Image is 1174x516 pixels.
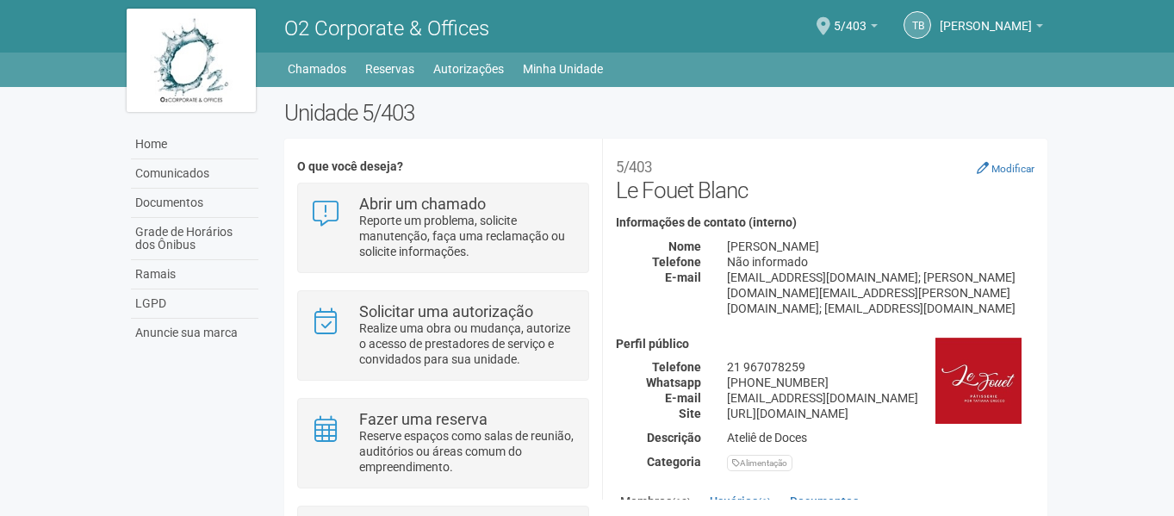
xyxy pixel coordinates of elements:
[359,195,486,213] strong: Abrir um chamado
[786,488,863,514] a: Documentos
[665,391,701,405] strong: E-mail
[714,239,1047,254] div: [PERSON_NAME]
[127,9,256,112] img: logo.jpg
[131,130,258,159] a: Home
[714,270,1047,316] div: [EMAIL_ADDRESS][DOMAIN_NAME]; [PERSON_NAME][DOMAIN_NAME][EMAIL_ADDRESS][PERSON_NAME][DOMAIN_NAME]...
[616,216,1034,229] h4: Informações de contato (interno)
[834,3,867,33] span: 5/403
[297,160,589,173] h4: O que você deseja?
[758,496,771,508] small: (1)
[834,22,878,35] a: 5/403
[359,302,533,320] strong: Solicitar uma autorização
[727,455,792,471] div: Alimentação
[940,3,1032,33] span: Tatiana Buxbaum Grecco
[991,163,1034,175] small: Modificar
[646,376,701,389] strong: Whatsapp
[359,320,575,367] p: Realize uma obra ou mudança, autorize o acesso de prestadores de serviço e convidados para sua un...
[647,431,701,445] strong: Descrição
[977,161,1034,175] a: Modificar
[365,57,414,81] a: Reservas
[616,338,1034,351] h4: Perfil público
[714,254,1047,270] div: Não informado
[714,375,1047,390] div: [PHONE_NUMBER]
[935,338,1022,424] img: business.png
[311,304,575,367] a: Solicitar uma autorização Realize uma obra ou mudança, autorize o acesso de prestadores de serviç...
[284,100,1048,126] h2: Unidade 5/403
[131,289,258,319] a: LGPD
[714,390,1047,406] div: [EMAIL_ADDRESS][DOMAIN_NAME]
[131,189,258,218] a: Documentos
[288,57,346,81] a: Chamados
[714,359,1047,375] div: 21 967078259
[131,218,258,260] a: Grade de Horários dos Ônibus
[668,239,701,253] strong: Nome
[523,57,603,81] a: Minha Unidade
[714,406,1047,421] div: [URL][DOMAIN_NAME]
[665,270,701,284] strong: E-mail
[652,360,701,374] strong: Telefone
[359,213,575,259] p: Reporte um problema, solicite manutenção, faça uma reclamação ou solicite informações.
[311,412,575,475] a: Fazer uma reserva Reserve espaços como salas de reunião, auditórios ou áreas comum do empreendime...
[131,319,258,347] a: Anuncie sua marca
[652,255,701,269] strong: Telefone
[284,16,489,40] span: O2 Corporate & Offices
[616,159,652,176] small: 5/403
[705,488,775,514] a: Usuários(1)
[131,159,258,189] a: Comunicados
[359,410,488,428] strong: Fazer uma reserva
[616,152,1034,203] h2: Le Fouet Blanc
[940,22,1043,35] a: [PERSON_NAME]
[131,260,258,289] a: Ramais
[672,496,691,508] small: (12)
[679,407,701,420] strong: Site
[433,57,504,81] a: Autorizações
[359,428,575,475] p: Reserve espaços como salas de reunião, auditórios ou áreas comum do empreendimento.
[904,11,931,39] a: TB
[647,455,701,469] strong: Categoria
[311,196,575,259] a: Abrir um chamado Reporte um problema, solicite manutenção, faça uma reclamação ou solicite inform...
[714,430,1047,445] div: Ateliê de Doces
